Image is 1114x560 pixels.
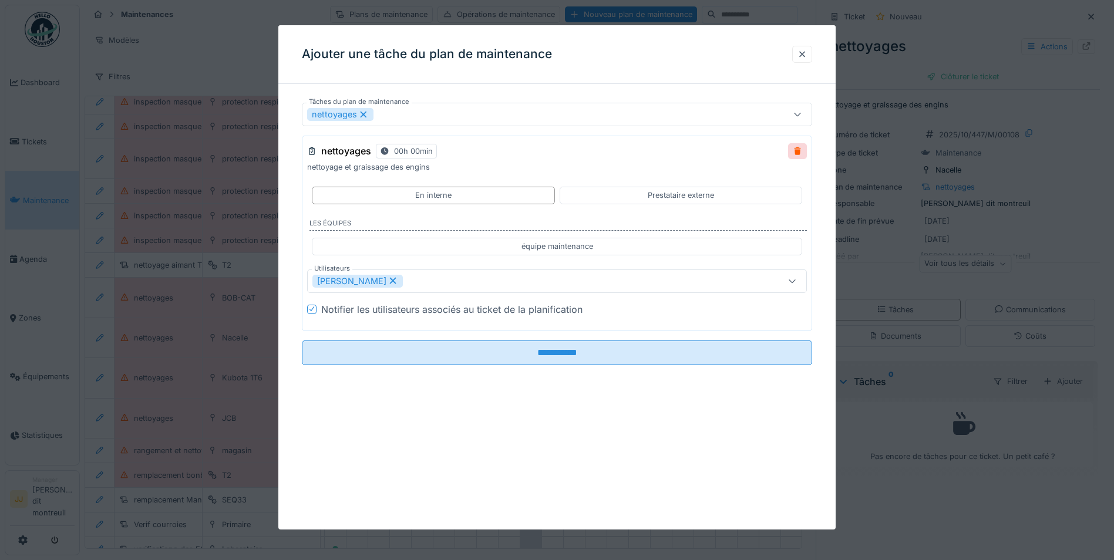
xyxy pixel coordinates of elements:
div: Prestataire externe [648,190,714,201]
label: Les équipes [309,218,807,231]
div: Notifier les utilisateurs associés au ticket de la planification [321,302,583,316]
div: nettoyages [307,108,373,121]
div: [PERSON_NAME] [312,274,403,287]
div: équipe maintenance [521,241,593,252]
p: nettoyage et graissage des engins [307,161,807,173]
label: Utilisateurs [312,263,352,273]
h3: nettoyages [321,146,371,157]
label: Tâches du plan de maintenance [307,97,412,107]
div: 00h 00min [394,146,433,157]
h3: Ajouter une tâche du plan de maintenance [302,47,552,62]
div: En interne [415,190,452,201]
